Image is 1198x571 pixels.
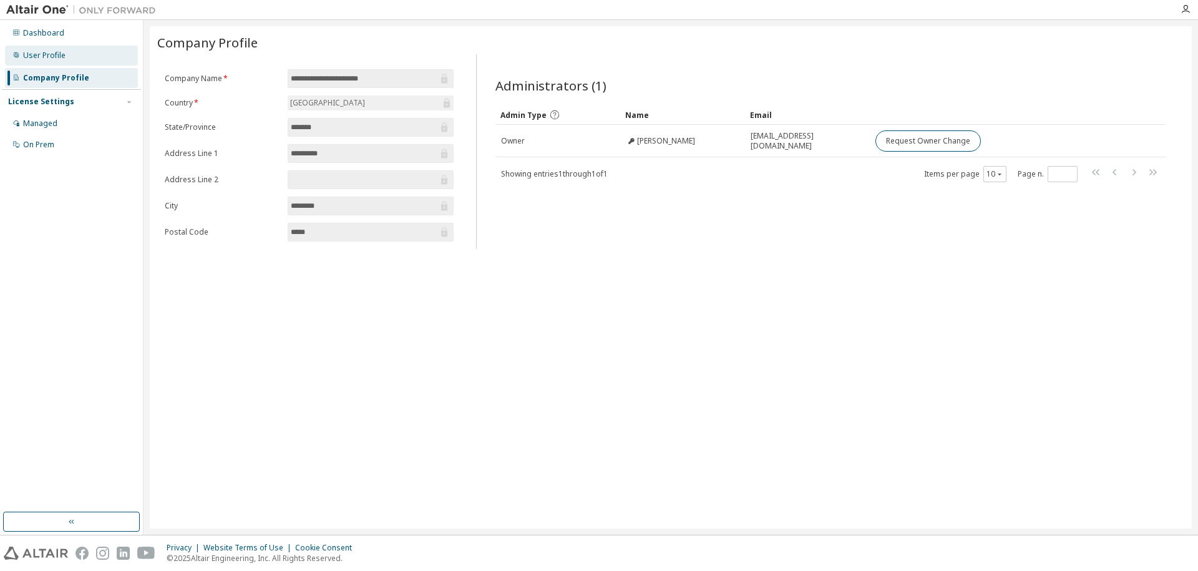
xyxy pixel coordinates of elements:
[165,122,280,132] label: State/Province
[924,166,1006,182] span: Items per page
[6,4,162,16] img: Altair One
[165,227,280,237] label: Postal Code
[495,77,606,94] span: Administrators (1)
[986,169,1003,179] button: 10
[165,175,280,185] label: Address Line 2
[165,201,280,211] label: City
[167,553,359,564] p: © 2025 Altair Engineering, Inc. All Rights Reserved.
[8,97,74,107] div: License Settings
[501,168,608,179] span: Showing entries 1 through 1 of 1
[165,98,280,108] label: Country
[117,547,130,560] img: linkedin.svg
[4,547,68,560] img: altair_logo.svg
[23,140,54,150] div: On Prem
[751,131,864,151] span: [EMAIL_ADDRESS][DOMAIN_NAME]
[167,543,203,553] div: Privacy
[288,95,454,110] div: [GEOGRAPHIC_DATA]
[1018,166,1078,182] span: Page n.
[23,119,57,129] div: Managed
[23,73,89,83] div: Company Profile
[165,74,280,84] label: Company Name
[96,547,109,560] img: instagram.svg
[501,136,525,146] span: Owner
[637,136,695,146] span: [PERSON_NAME]
[500,110,547,120] span: Admin Type
[23,51,66,61] div: User Profile
[288,96,367,110] div: [GEOGRAPHIC_DATA]
[75,547,89,560] img: facebook.svg
[875,130,981,152] button: Request Owner Change
[295,543,359,553] div: Cookie Consent
[750,105,865,125] div: Email
[137,547,155,560] img: youtube.svg
[625,105,740,125] div: Name
[157,34,258,51] span: Company Profile
[203,543,295,553] div: Website Terms of Use
[23,28,64,38] div: Dashboard
[165,149,280,159] label: Address Line 1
